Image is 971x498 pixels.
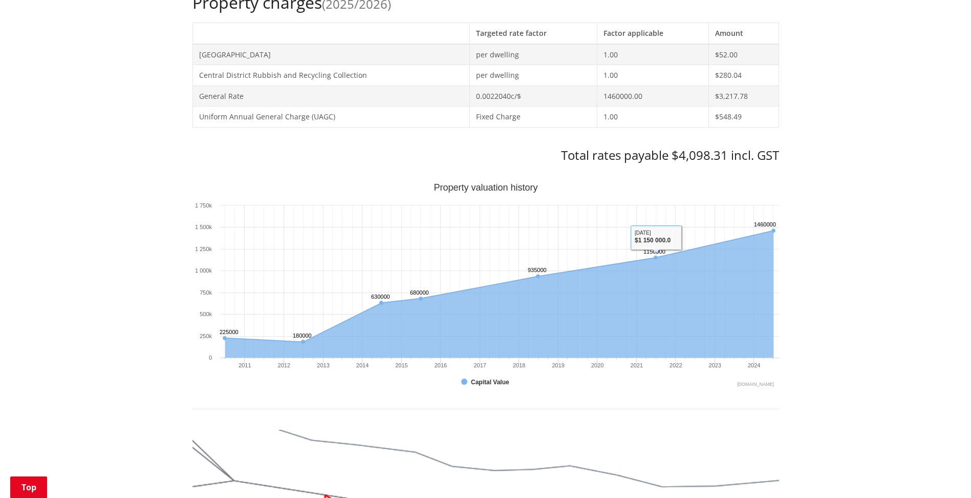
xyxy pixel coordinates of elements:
text: 2017 [473,362,486,368]
text: 935000 [528,267,547,273]
h3: Total rates payable $4,098.31 incl. GST [192,148,779,163]
td: 1.00 [597,107,709,128]
text: 1 250k [195,246,212,252]
text: 2014 [356,362,368,368]
text: 500k [200,311,212,317]
text: 2023 [708,362,721,368]
text: 2020 [591,362,603,368]
td: 0.0022040c/$ [469,86,597,107]
path: Wednesday, Jun 30, 12:00, 1,150,000. Capital Value. [653,255,657,259]
th: Amount [709,23,779,44]
text: 1460000 [754,221,776,227]
td: $52.00 [709,44,779,65]
td: 1.00 [597,65,709,86]
text: 2019 [552,362,564,368]
text: 250k [200,333,212,339]
iframe: Messenger Launcher [924,455,961,492]
path: Wednesday, Jun 30, 12:00, 225,000. Capital Value. [223,336,227,340]
text: 2016 [434,362,446,368]
text: 2012 [277,362,290,368]
svg: Interactive chart [192,183,779,388]
text: 1150000 [643,248,665,255]
text: 0 [208,355,211,361]
td: Uniform Annual General Charge (UAGC) [192,107,469,128]
path: Saturday, Jun 30, 12:00, 180,000. Capital Value. [301,340,305,344]
button: Show Capital Value [461,378,511,387]
path: Monday, Jun 30, 12:00, 630,000. Capital Value. [379,301,383,305]
text: 2024 [748,362,760,368]
text: 2015 [395,362,407,368]
text: 1 000k [195,267,212,274]
td: Central District Rubbish and Recycling Collection [192,65,469,86]
th: Factor applicable [597,23,709,44]
td: General Rate [192,86,469,107]
text: 2013 [317,362,329,368]
path: Sunday, Jun 30, 12:00, 1,460,000. Capital Value. [771,229,775,233]
text: 2021 [630,362,642,368]
text: 1 500k [195,224,212,230]
div: Property valuation history. Highcharts interactive chart. [192,183,779,388]
td: Fixed Charge [469,107,597,128]
td: [GEOGRAPHIC_DATA] [192,44,469,65]
td: $280.04 [709,65,779,86]
td: 1.00 [597,44,709,65]
th: Targeted rate factor [469,23,597,44]
text: 2022 [670,362,682,368]
td: 1460000.00 [597,86,709,107]
text: 750k [200,289,212,296]
text: 1 750k [195,202,212,209]
text: 180000 [293,333,312,339]
path: Saturday, Jun 30, 12:00, 935,000. Capital Value. [536,274,540,278]
td: per dwelling [469,65,597,86]
path: Tuesday, Jun 30, 12:00, 680,000. Capital Value. [419,297,423,301]
text: 225000 [220,329,239,335]
a: Top [10,476,47,498]
td: $3,217.78 [709,86,779,107]
text: Property valuation history [434,182,537,193]
text: Chart credits: Highcharts.com [737,382,773,387]
td: $548.49 [709,107,779,128]
text: 630000 [371,294,390,300]
text: 2018 [512,362,525,368]
td: per dwelling [469,44,597,65]
text: 2011 [239,362,251,368]
text: 680000 [410,289,429,296]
